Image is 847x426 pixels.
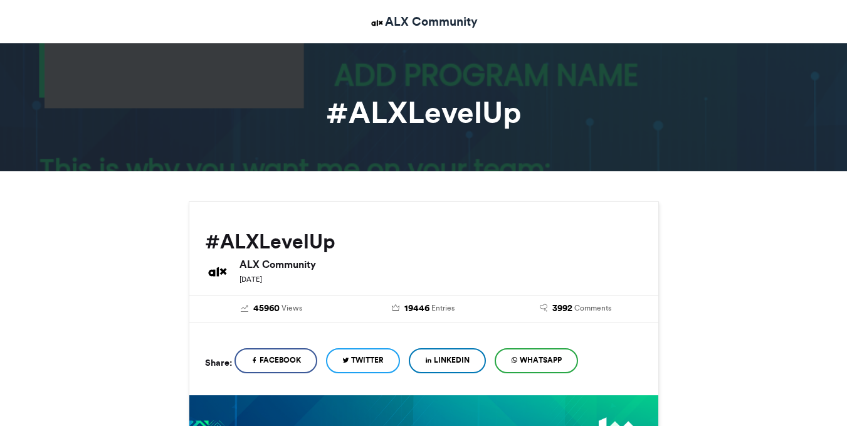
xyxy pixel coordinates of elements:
[205,354,232,371] h5: Share:
[431,302,455,314] span: Entries
[239,259,643,269] h6: ALX Community
[253,302,280,316] span: 45960
[520,354,562,366] span: WhatsApp
[234,348,317,373] a: Facebook
[357,302,490,316] a: 19446 Entries
[260,354,301,366] span: Facebook
[434,354,470,366] span: LinkedIn
[326,348,400,373] a: Twitter
[509,302,643,316] a: 3992 Comments
[239,275,262,284] small: [DATE]
[351,354,384,366] span: Twitter
[495,348,578,373] a: WhatsApp
[404,302,429,316] span: 19446
[552,302,572,316] span: 3992
[205,259,230,284] img: ALX Community
[281,302,302,314] span: Views
[205,302,339,316] a: 45960 Views
[369,13,478,31] a: ALX Community
[369,15,385,31] img: ALX Community
[574,302,611,314] span: Comments
[205,230,643,253] h2: #ALXLevelUp
[409,348,486,373] a: LinkedIn
[76,97,772,127] h1: #ALXLevelUp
